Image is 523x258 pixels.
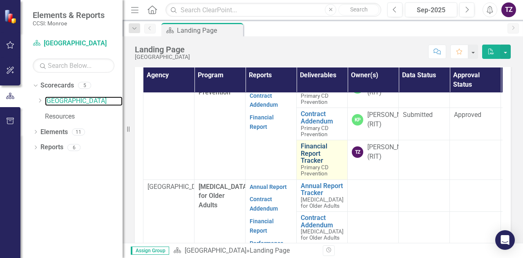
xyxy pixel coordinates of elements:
span: Primary CD Prevention [301,92,329,105]
img: ClearPoint Strategy [4,9,18,24]
a: Resources [45,112,123,121]
td: Double-Click to Edit [399,212,450,244]
span: Approved [454,111,481,119]
div: Landing Page [177,25,241,36]
a: Elements [40,128,68,137]
div: [PERSON_NAME] (RIT) [367,110,416,129]
a: Scorecards [40,81,74,90]
td: Double-Click to Edit [450,108,501,140]
span: [MEDICAL_DATA] for Older Adults [301,228,344,241]
button: Search [338,4,379,16]
td: Double-Click to Edit Right Click for Context Menu [297,179,348,212]
div: KP [352,114,363,126]
a: [GEOGRAPHIC_DATA] [45,96,123,106]
span: [MEDICAL_DATA] for Older Adults [199,183,249,209]
a: Financial Report [250,218,274,234]
span: Search [350,6,368,13]
div: [PERSON_NAME] (RIT) [367,143,416,162]
td: Double-Click to Edit Right Click for Context Menu [297,212,348,244]
a: Reports [40,143,63,152]
a: Performance Report [250,240,284,256]
a: Contract Addendum [301,214,344,229]
td: Double-Click to Edit Right Click for Context Menu [297,140,348,179]
p: [GEOGRAPHIC_DATA] [148,182,190,192]
div: Landing Page [135,45,190,54]
div: Open Intercom Messenger [495,230,515,250]
td: Double-Click to Edit [399,108,450,140]
a: [GEOGRAPHIC_DATA] [185,247,246,254]
input: Search ClearPoint... [165,3,381,17]
button: TZ [501,2,516,17]
div: Sep-2025 [408,5,454,15]
div: 11 [72,128,85,135]
span: Elements & Reports [33,10,105,20]
div: TZ [352,146,363,158]
td: Double-Click to Edit [450,212,501,244]
span: [MEDICAL_DATA] for Older Adults [301,196,344,209]
td: Double-Click to Edit [450,140,501,179]
div: [GEOGRAPHIC_DATA] [135,54,190,60]
a: Annual Report [250,184,287,190]
span: Assign Group [131,247,169,255]
div: 5 [78,82,91,89]
td: Double-Click to Edit [399,179,450,212]
td: Double-Click to Edit [399,140,450,179]
a: [GEOGRAPHIC_DATA] [33,39,114,48]
span: Primary CD Prevention [199,79,232,96]
span: Primary CD Prevention [301,164,329,177]
div: » [173,246,317,256]
div: Landing Page [250,247,290,254]
input: Search Below... [33,58,114,73]
a: Financial Report [250,114,274,130]
span: Primary CD Prevention [301,125,329,137]
div: 6 [67,144,80,151]
td: Double-Click to Edit [450,179,501,212]
a: Annual Report Tracker [301,182,344,197]
td: Double-Click to Edit Right Click for Context Menu [297,108,348,140]
small: CCSI: Monroe [33,20,105,27]
a: Contract Addendum [301,110,343,125]
a: Financial Report Tracker [301,143,343,164]
button: Sep-2025 [405,2,457,17]
a: Contract Addendum [250,196,278,212]
span: Submitted [403,111,433,119]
